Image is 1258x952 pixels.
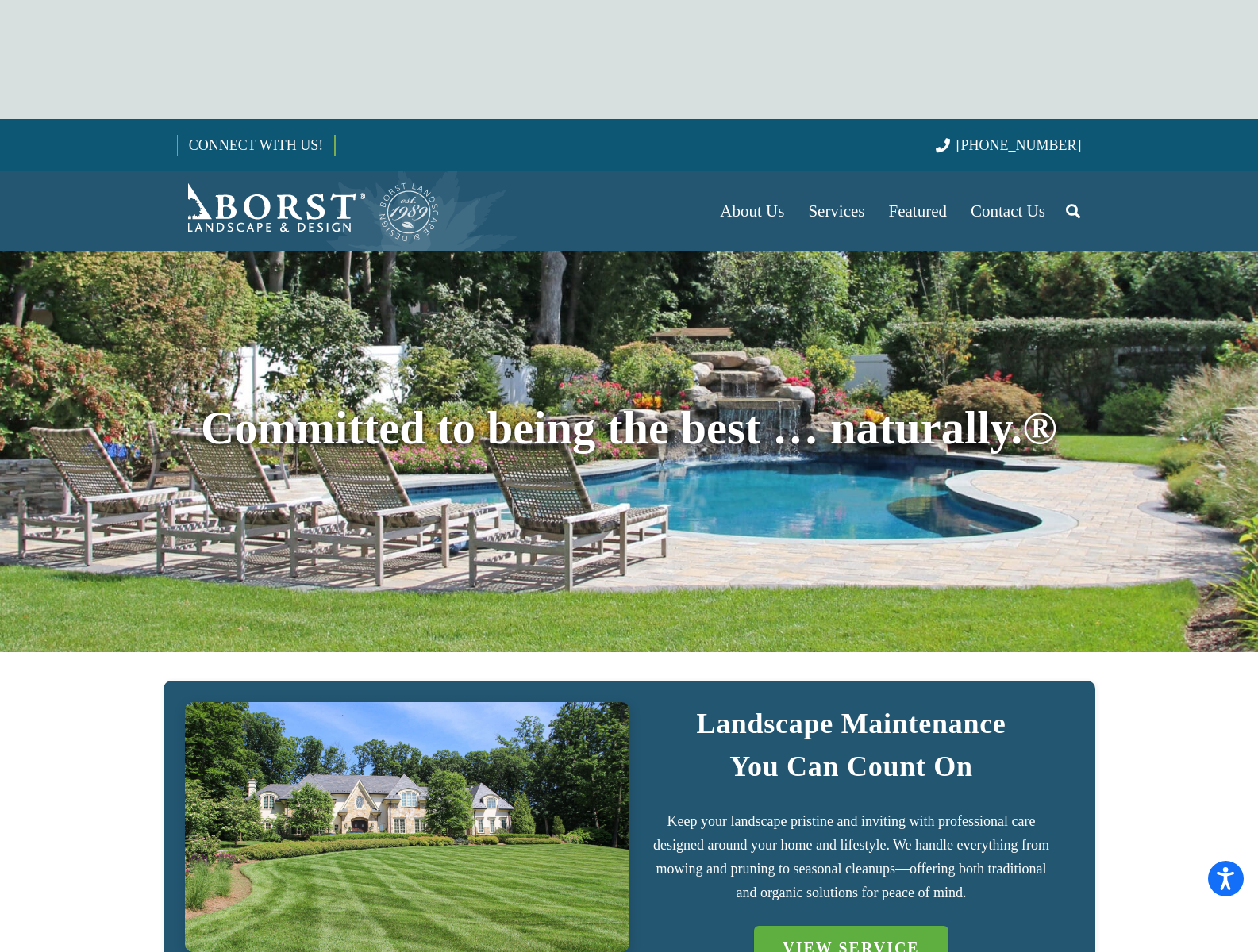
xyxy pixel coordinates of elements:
[956,137,1082,153] span: [PHONE_NUMBER]
[971,202,1045,221] span: Contact Us
[936,137,1081,153] a: [PHONE_NUMBER]
[959,171,1057,251] a: Contact Us
[177,179,440,243] a: Borst-Logo
[720,202,784,221] span: About Us
[653,813,1049,900] span: Keep your landscape pristine and inviting with professional care designed around your home and li...
[808,202,864,221] span: Services
[696,708,1006,739] strong: Landscape Maintenance
[1057,191,1089,231] a: Search
[201,402,1057,454] span: Committed to being the best … naturally.®
[729,750,973,782] strong: You Can Count On
[708,171,796,251] a: About Us
[185,702,629,952] a: IMG_7723 (1)
[877,171,959,251] a: Featured
[178,126,334,164] a: CONNECT WITH US!
[796,171,876,251] a: Services
[889,202,947,221] span: Featured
